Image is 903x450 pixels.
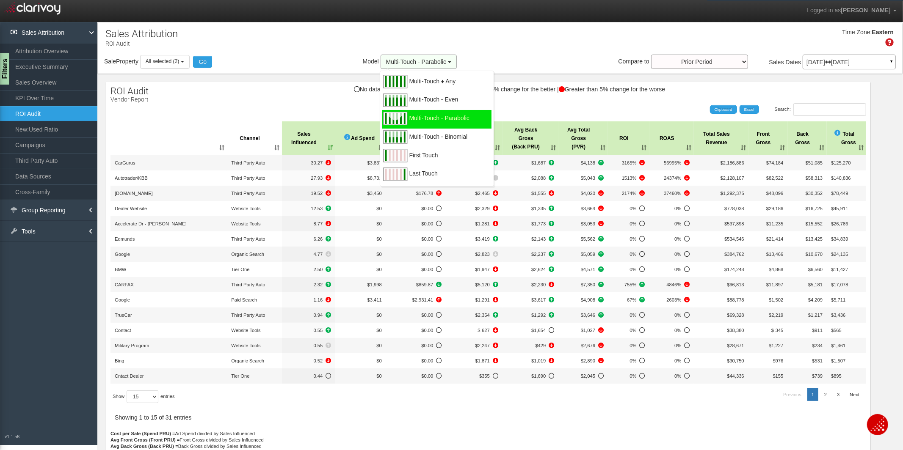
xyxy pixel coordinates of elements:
span: Organic Search [231,252,264,257]
span: $3,411 [367,297,382,302]
span: BMW [115,267,126,272]
a: Next [845,388,864,401]
a: Excel [740,105,759,114]
span: No Data to compare [507,326,555,335]
span: Multi-Touch - Parabolic [409,118,469,129]
span: No Data to compare% [654,235,690,243]
span: $0 [376,221,381,226]
span: $17,078 [831,282,848,287]
span: +1.41 [286,235,331,243]
span: $0 [376,343,381,348]
a: 2 [820,388,831,401]
span: Logged in as [807,7,841,14]
span: +198 [450,311,498,319]
span: $78,449 [831,191,848,196]
span: $69,328 [727,313,744,318]
select: Showentries [127,390,158,403]
strong: Cost per Sale (Spend PRU) = [110,431,175,436]
span: $21,414 [766,236,783,241]
span: +1219 [563,311,604,319]
span: $88,778 [727,297,744,302]
th: To enable cost entry interface, select a single property and a single month" data-trigger="hover"... [335,121,386,155]
span: +1765 [563,265,604,274]
span: Third Party Auto [231,236,265,241]
span: $2,128,107 [721,176,744,181]
th: ROI: activate to sort column ascending [608,121,649,155]
span: Website Tools [231,206,260,211]
span: +500 [563,159,604,167]
span: $778,038 [724,206,744,211]
span: No Data to compare% [612,235,645,243]
span: $537,898 [724,221,744,226]
span: $44,336 [727,373,744,379]
span: Excel [744,107,754,112]
th: Avg BackGross (Back PRU): activate to sort column ascending [503,121,559,155]
span: $739 [812,373,823,379]
span: No Data to compare [390,265,442,274]
span: No Data to compare% [654,250,690,258]
p: [DATE] [DATE] [806,59,892,65]
span: +895 [507,235,555,243]
a: Clipboard [710,105,737,114]
label: Show entries [113,390,175,403]
span: -631 [563,189,604,198]
span: Cntact Dealer [115,373,144,379]
span: All selected (2) [146,58,179,64]
img: lasttouch.svg [382,166,408,183]
span: -454 [450,189,498,198]
span: [DOMAIN_NAME] [115,191,153,196]
span: -665% [612,174,645,182]
span: No Data to compare% [612,204,645,213]
span: Third Party Auto [231,191,265,196]
button: Go [193,56,212,68]
span: No Data to compare% [654,265,690,274]
span: +952 [563,250,604,258]
span: No Data to compare% [612,250,645,258]
span: Paid Search [231,297,257,302]
img: multitouchparabolic.svg [382,110,408,127]
span: Tier One [231,373,249,379]
span: No Data to compare% [612,357,645,365]
span: +2765 [507,296,555,304]
span: $48,096 [766,191,783,196]
span: Third Party Auto [231,160,265,165]
span: -1.01 [286,357,331,365]
span: $1,998 [367,282,382,287]
span: $8,731 [367,176,382,181]
span: $895 [831,373,842,379]
span: -6.01 [286,189,331,198]
span: No Data to compare [390,341,442,350]
span: No Data to compare% [654,220,690,228]
span: ROI Audit [110,86,149,96]
img: multitouchany.svg [382,73,408,90]
span: $0 [376,328,381,333]
span: $2,186,886 [721,160,744,165]
span: -418 [450,204,498,213]
span: No Data to compare% [654,204,690,213]
span: $-345 [771,328,784,333]
span: $1,227 [769,343,783,348]
span: First Touch [409,155,438,166]
span: -3168 [563,357,604,365]
span: $0 [376,252,381,257]
span: No Data to compare [450,372,498,380]
span: $0 [376,236,381,241]
span: Clipboard [715,107,732,112]
span: $140,836 [831,176,851,181]
span: No Data to compare [390,204,442,213]
span: Google [115,252,130,257]
span: Sale [104,58,116,65]
span: $1,502 [769,297,783,302]
span: $11,897 [766,282,783,287]
span: $38,380 [727,328,744,333]
button: All selected (2) [140,55,190,68]
div: Showing 1 to 15 of 31 entries [110,411,196,428]
th: Avg TotalGross (PVR): activate to sort column ascending [558,121,608,155]
span: +257% [612,280,645,289]
span: -159 [450,265,498,274]
span: Ad Spend [351,134,375,143]
span: $74,184 [766,160,783,165]
span: No Data to compare [286,372,331,380]
span: $5,711 [831,297,845,302]
span: $5,181 [808,282,823,287]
